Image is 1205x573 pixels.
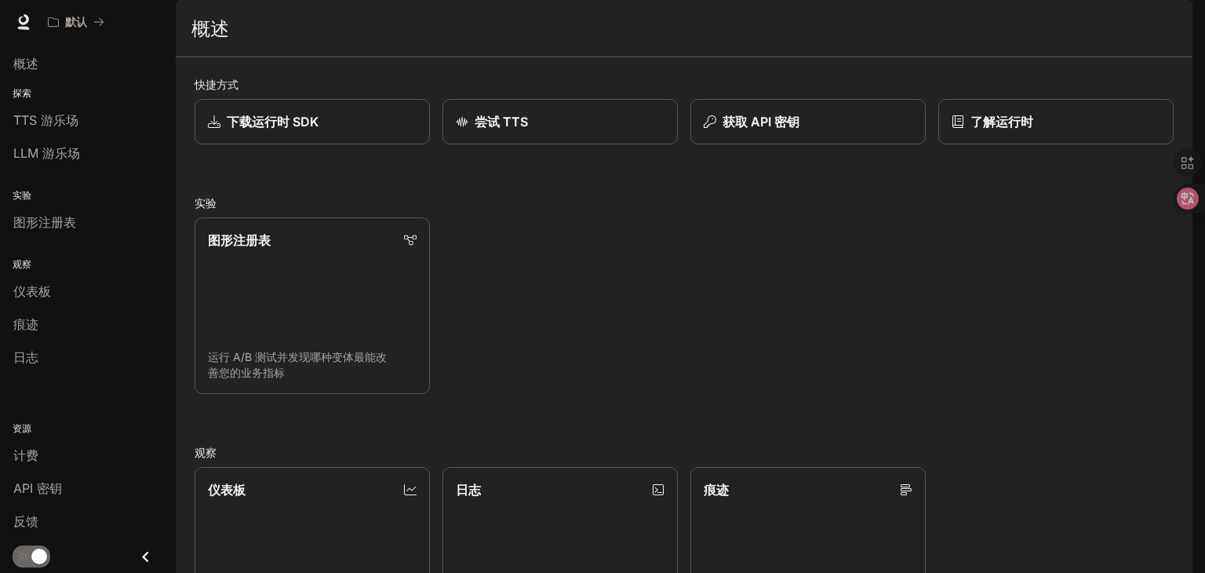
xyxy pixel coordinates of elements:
[65,15,87,28] font: 默认
[208,482,246,498] font: 仪表板
[690,99,926,144] button: 获取 API 密钥
[227,114,319,130] font: 下载运行时 SDK
[208,232,271,248] font: 图形注册表
[195,78,238,91] font: 快捷方式
[195,217,430,394] a: 图形注册表运行 A/B 测试并发现哪种变体最能改善您的业务指标
[195,99,430,144] a: 下载运行时 SDK
[723,114,799,130] font: 获取 API 密钥
[938,99,1174,144] a: 了解运行时
[475,114,528,130] font: 尝试 TTS
[41,6,111,38] button: 所有工作区
[456,482,481,498] font: 日志
[970,114,1033,130] font: 了解运行时
[208,350,387,379] font: 运行 A/B 测试并发现哪种变体最能改善您的业务指标
[195,196,217,210] font: 实验
[195,446,217,459] font: 观察
[191,16,228,40] font: 概述
[704,482,729,498] font: 痕迹
[442,99,678,144] a: 尝试 TTS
